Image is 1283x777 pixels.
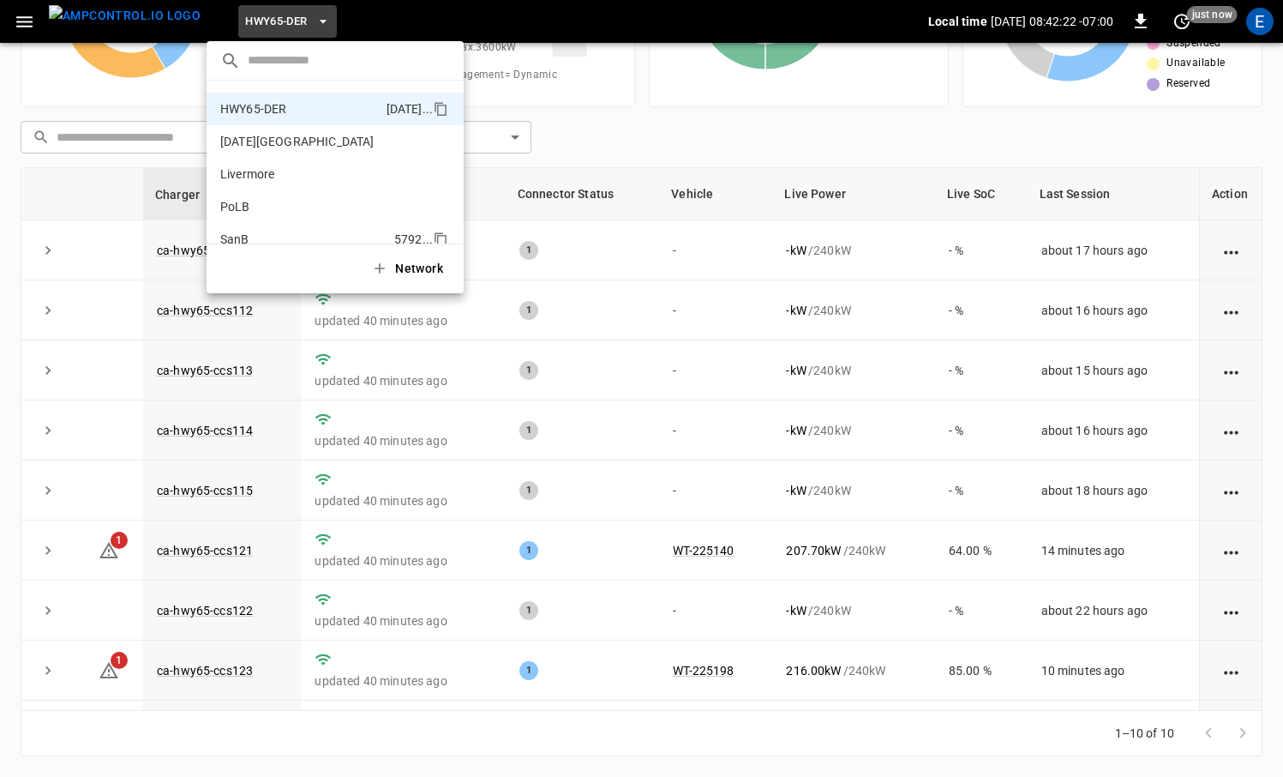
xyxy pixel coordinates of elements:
[220,133,389,150] p: [DATE][GEOGRAPHIC_DATA]
[361,251,457,286] button: Network
[220,231,387,248] p: SanB
[432,229,451,250] div: copy
[220,166,390,183] p: Livermore
[220,198,387,215] p: PoLB
[432,99,451,119] div: copy
[220,100,380,117] p: HWY65-DER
